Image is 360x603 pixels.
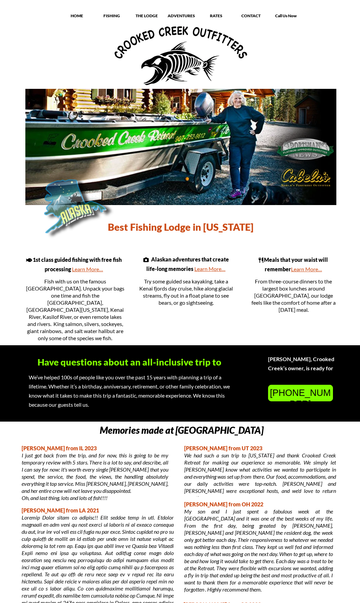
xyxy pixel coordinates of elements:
[26,424,337,436] p: Memories made at [GEOGRAPHIC_DATA]
[22,494,168,501] p: Oh, and last thing, lots and lots of fish!!!!
[184,445,336,452] p: [PERSON_NAME] from UT 2023
[184,452,336,501] p: We had such a sun trip to [US_STATE] and thank Crooked Creek Retreat for making our experience so...
[20,354,239,385] h2: Have questions about an all-inclusive trip to [US_STATE]?
[268,354,339,382] p: [PERSON_NAME], Crooked Creek’s owner, is ready for your call.
[29,373,238,409] p: We’ve helped 100s of people like you over the past 15 years with planning a trip of a lifetime. W...
[138,278,234,306] p: Try some guided sea kayaking, take a Kenai fjords day cruise, hike along glacial streams, fly out...
[165,13,198,19] p: ADVENTURES
[25,89,337,205] img: Crooked Creek boat in front of lodge.
[115,26,247,85] img: Crooked Creek Outfitters Logo - Alaska All-Inclusive fishing
[184,501,333,508] p: [PERSON_NAME] from OH 2022
[33,256,122,272] span: 1st class guided fishing with free fish processing
[100,221,262,233] h1: Best Fishing Lodge in [US_STATE]
[25,278,125,342] p: Fish with us on the famous [GEOGRAPHIC_DATA]. Unpack your bags one time and fish the [GEOGRAPHIC_...
[184,508,333,593] p: My son and I just spent a fabulous week at the [GEOGRAPHIC_DATA] and it was one of the best weeks...
[95,13,129,19] p: FISHING
[72,266,103,272] a: Learn More…
[22,452,168,494] p: I just got back from the trip, and for now, this is going to be my temporary review with 5 stars....
[22,445,168,452] p: [PERSON_NAME] from IL 2023
[146,256,229,272] span: Alaskan adventures that create life-long memories
[291,266,322,272] a: Learn More…
[194,266,225,272] a: Learn More…
[130,13,164,19] p: THE LODGE
[268,385,333,412] a: [PHONE_NUMBER]
[269,13,303,19] p: Call Us Now
[234,13,268,19] p: CONTACT
[60,13,94,19] p: HOME
[251,278,336,313] p: From three-course dinners to the largest box lunches around [GEOGRAPHIC_DATA], our lodge feels li...
[199,13,233,19] p: RATES
[264,256,328,272] span: Meals that your waist will remember
[22,507,174,514] p: [PERSON_NAME] from LA 2021
[23,164,109,238] img: State of Alaska outline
